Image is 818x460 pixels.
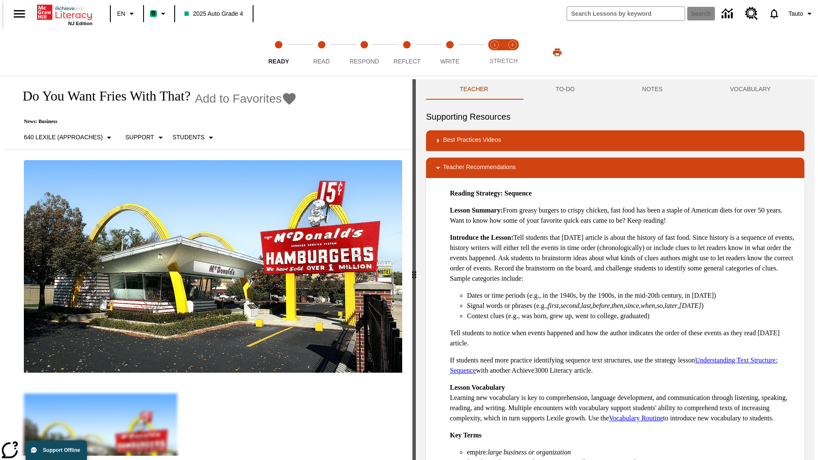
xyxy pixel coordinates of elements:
[740,2,763,25] a: Resource Center, Will open in new tab
[696,79,804,100] button: VOCABULARY
[125,133,154,142] p: Support
[443,135,501,146] p: Best Practices Videos
[440,58,459,65] span: Write
[450,431,481,439] strong: Key Terms
[26,440,87,460] button: Support Offline
[609,414,663,422] a: Vocabulary Routine
[450,382,798,423] p: Learning new vocabulary is key to comprehension, language development, and communication through ...
[450,356,778,374] a: Understanding Text Structure: Sequence
[500,29,525,76] button: Stretch Respond step 2 of 2
[340,29,389,76] button: Respond step 3 of 5
[490,57,518,64] span: STRETCH
[426,130,804,151] div: Best Practices Videos
[184,9,243,18] span: 2025 Auto Grade 4
[511,43,513,47] text: 2
[581,302,591,309] em: last
[416,79,815,460] div: activity
[593,302,610,309] em: before
[14,88,190,104] h1: Do You Want Fries With That?
[443,163,516,173] p: Teacher Recommendations
[382,29,432,76] button: Reflect step 4 of 5
[195,92,282,106] span: Add to Favorites
[504,190,532,197] strong: Sequence
[24,133,103,142] p: 640 Lexile (Approaches)
[254,29,303,76] button: Ready step 1 of 5
[37,3,92,26] div: Home
[657,302,663,309] em: so
[313,58,330,65] span: Read
[450,328,798,348] p: Tell students to notice when events happened and how the author indicates the order of these even...
[24,160,402,373] img: One of the first McDonald's stores, with the iconic red sign and golden arches.
[561,302,579,309] em: second
[450,234,513,241] strong: Introduce the Lesson:
[450,190,503,197] strong: Reading Strategy:
[7,1,32,26] button: Open side menu
[641,302,655,309] em: when
[665,302,677,309] em: later
[450,233,798,284] p: Tell students that [DATE] article is about the history of fast food. Since history is a sequence ...
[122,130,169,145] button: Scaffolds, Support
[450,355,798,376] p: If students need more practice identifying sequence text structures, use the strategy lesson with...
[789,9,803,18] span: Tauto
[117,9,125,18] span: EN
[679,302,701,309] em: [DATE]
[467,311,798,321] li: Context clues (e.g., was born, grew up, went to college, graduated)
[467,290,798,301] li: Dates or time periods (e.g., in the 1940s, by the 1900s, in the mid-20th century, in [DATE])
[450,384,505,391] strong: Lesson Vocabulary
[763,3,785,25] a: Notifications
[426,79,522,100] button: Teacher
[548,302,559,309] em: first
[195,91,297,106] button: Add to Favorites - Do You Want Fries With That?
[425,29,475,76] button: Write step 5 of 5
[43,447,80,453] span: Support Offline
[297,29,346,76] button: Read step 2 of 5
[482,29,507,76] button: Stretch Read step 1 of 2
[785,6,818,21] button: Profile/Settings
[3,79,412,456] div: reading
[426,79,804,100] div: Instructional Panel Tabs
[426,158,804,178] div: Teacher Recommendations
[467,447,798,457] li: empire:
[488,448,571,456] em: large business or organization
[544,45,571,60] button: Print
[450,205,798,226] p: From greasy burgers to crispy chicken, fast food has been a staple of American diets for over 50 ...
[14,118,297,125] p: News: Business
[268,58,289,65] span: Ready
[450,207,503,214] strong: Lesson Summary:
[147,6,172,21] button: Boost Class color is mint green. Change class color
[151,8,156,19] span: B
[394,58,421,65] span: Reflect
[717,2,740,26] a: Data Center
[169,130,219,145] button: Select Student
[426,110,804,124] h6: Supporting Resources
[493,43,495,47] text: 1
[611,302,623,309] em: then
[20,130,118,145] button: Select Lexile, 640 Lexile (Approaches)
[522,79,608,100] button: TO-DO
[625,302,639,309] em: since
[567,7,685,20] input: search field
[113,6,141,21] button: Language: EN, Select a language
[173,133,204,142] p: Students
[68,21,92,26] span: NJ Edition
[349,58,379,65] span: Respond
[467,301,798,311] li: Signal words or phrases (e.g., , , , , , , , , , )
[608,79,696,100] button: NOTES
[412,79,416,460] div: Press Enter or Spacebar and then press right and left arrow keys to move the slider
